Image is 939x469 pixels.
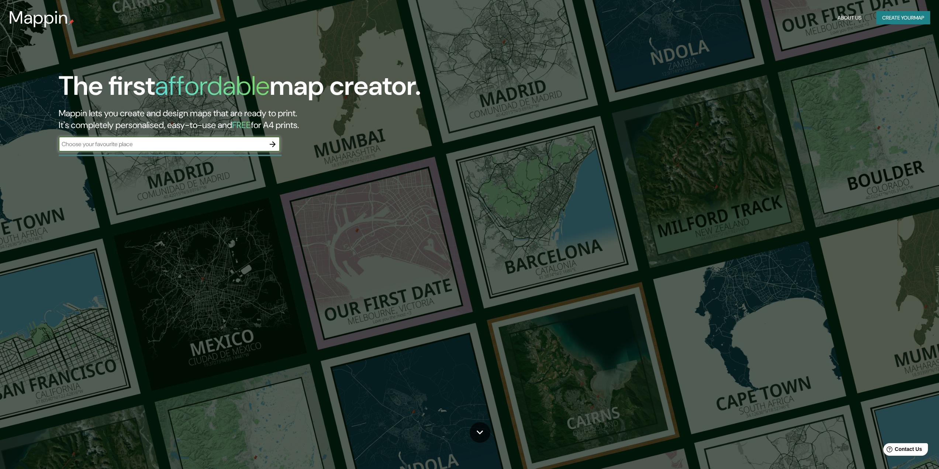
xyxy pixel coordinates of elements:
iframe: Help widget launcher [873,440,931,461]
h2: Mappin lets you create and design maps that are ready to print. It's completely personalised, eas... [59,107,528,131]
h1: affordable [155,69,270,103]
button: Create yourmap [876,11,930,25]
input: Choose your favourite place [59,140,265,148]
img: mappin-pin [68,19,74,25]
h1: The first map creator. [59,70,421,107]
h5: FREE [232,119,251,131]
h3: Mappin [9,7,68,28]
button: About Us [835,11,864,25]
